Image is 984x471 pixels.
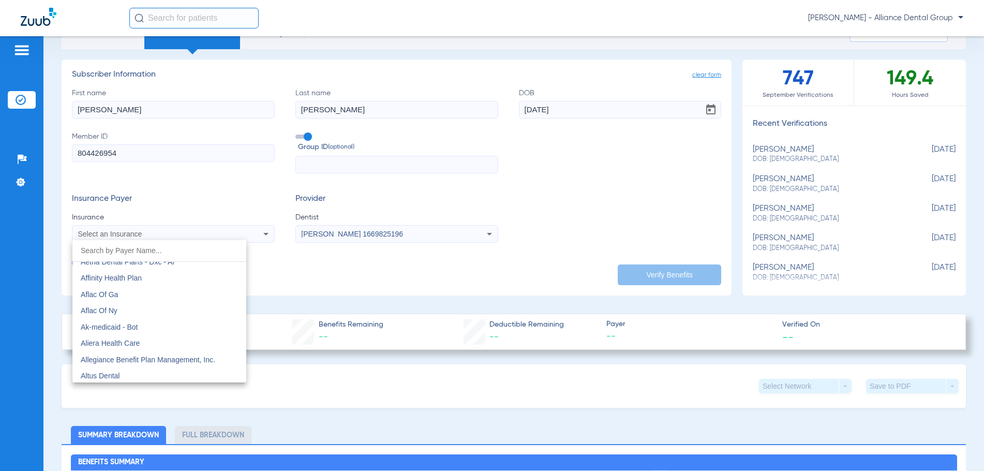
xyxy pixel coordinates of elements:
span: Ak-medicaid - Bot [81,323,138,331]
span: Aliera Health Care [81,339,140,347]
span: Aflac Of Ga [81,290,118,299]
input: dropdown search [72,240,246,261]
span: Aflac Of Ny [81,306,117,315]
span: Altus Dental [81,372,120,380]
span: Allegiance Benefit Plan Management, Inc. [81,356,215,364]
span: Affinity Health Plan [81,274,142,282]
